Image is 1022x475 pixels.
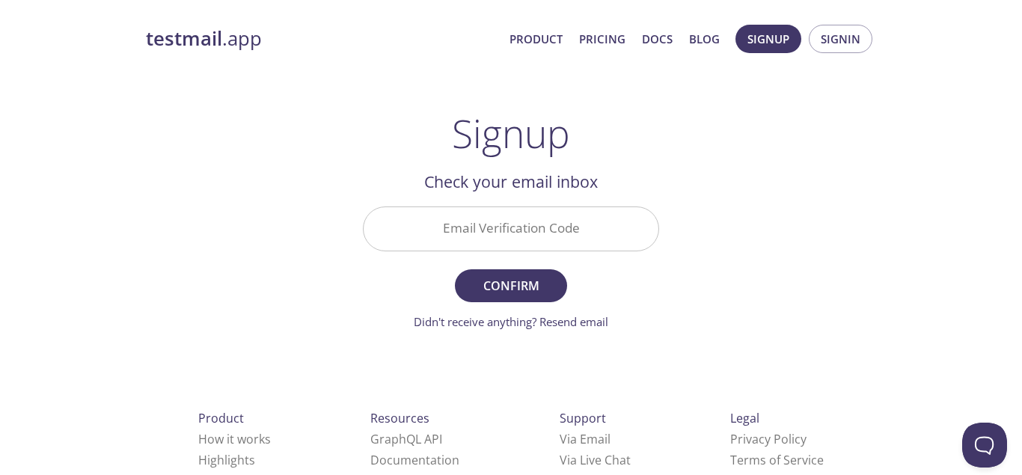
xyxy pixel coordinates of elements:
button: Signup [735,25,801,53]
span: Legal [730,410,759,426]
button: Confirm [455,269,567,302]
span: Product [198,410,244,426]
iframe: Help Scout Beacon - Open [962,423,1007,468]
h2: Check your email inbox [363,169,659,194]
strong: testmail [146,25,222,52]
a: Terms of Service [730,452,824,468]
a: Privacy Policy [730,431,807,447]
span: Support [560,410,606,426]
a: Highlights [198,452,255,468]
a: Didn't receive anything? Resend email [414,314,608,329]
span: Resources [370,410,429,426]
a: testmail.app [146,26,498,52]
a: GraphQL API [370,431,442,447]
span: Signup [747,29,789,49]
a: Product [510,29,563,49]
a: Documentation [370,452,459,468]
a: Via Email [560,431,611,447]
a: Pricing [579,29,625,49]
a: How it works [198,431,271,447]
span: Signin [821,29,860,49]
h1: Signup [452,111,570,156]
a: Docs [642,29,673,49]
a: Via Live Chat [560,452,631,468]
span: Confirm [471,275,551,296]
a: Blog [689,29,720,49]
button: Signin [809,25,872,53]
